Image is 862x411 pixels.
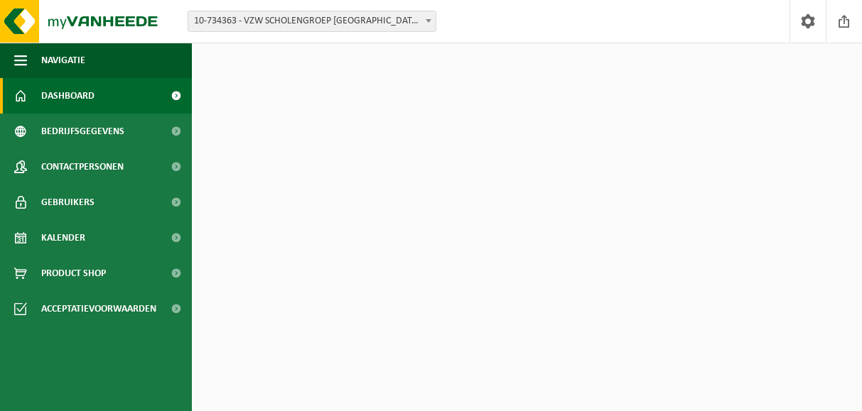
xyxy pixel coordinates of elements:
span: 10-734363 - VZW SCHOLENGROEP SINT-MICHIEL - VTI/SCHOOLRESTAURANT - ROESELARE [188,11,436,32]
span: Bedrijfsgegevens [41,114,124,149]
span: Navigatie [41,43,85,78]
span: Gebruikers [41,185,95,220]
span: Dashboard [41,78,95,114]
span: Product Shop [41,256,106,291]
span: Kalender [41,220,85,256]
span: Contactpersonen [41,149,124,185]
span: 10-734363 - VZW SCHOLENGROEP SINT-MICHIEL - VTI/SCHOOLRESTAURANT - ROESELARE [188,11,436,31]
span: Acceptatievoorwaarden [41,291,156,327]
